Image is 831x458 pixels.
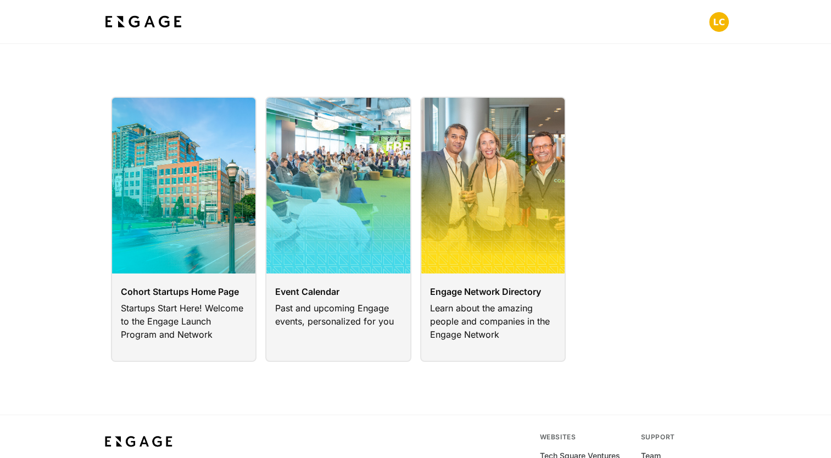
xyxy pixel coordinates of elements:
[103,433,175,450] img: bdf1fb74-1727-4ba0-a5bd-bc74ae9fc70b.jpeg
[709,12,729,32] button: Open profile menu
[103,12,184,32] img: bdf1fb74-1727-4ba0-a5bd-bc74ae9fc70b.jpeg
[641,433,729,442] div: Support
[540,433,628,442] div: Websites
[709,12,729,32] img: Profile picture of Lon Cunninghis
